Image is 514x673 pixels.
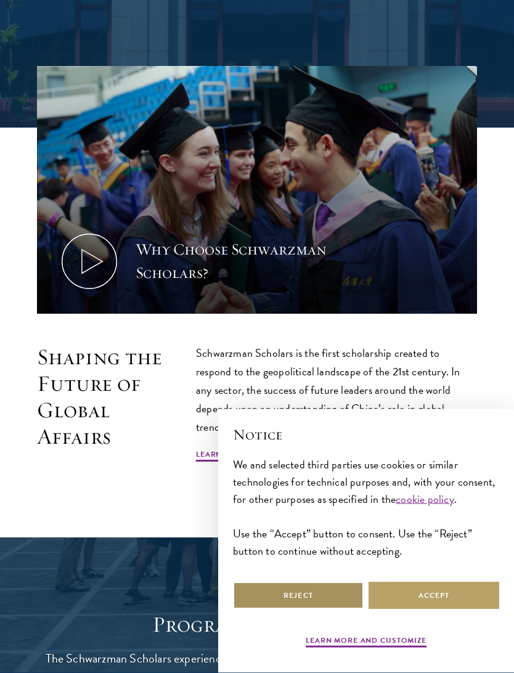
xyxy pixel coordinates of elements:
[369,582,499,610] button: Accept
[37,67,477,314] button: Why Choose Schwarzman Scholars?
[233,456,499,560] div: We and selected third parties use cookies or similar technologies for technical purposes and, wit...
[196,449,248,464] a: Learn More
[136,239,364,285] div: Why Choose Schwarzman Scholars?
[396,491,454,507] a: cookie policy
[196,345,477,437] p: Schwarzman Scholars is the first scholarship created to respond to the geopolitical landscape of ...
[37,345,171,450] h2: Shaping the Future of Global Affairs
[37,612,477,638] h1: Program Experience
[233,424,499,445] h2: Notice
[233,582,364,610] button: Reject
[306,635,426,650] button: Learn more and customize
